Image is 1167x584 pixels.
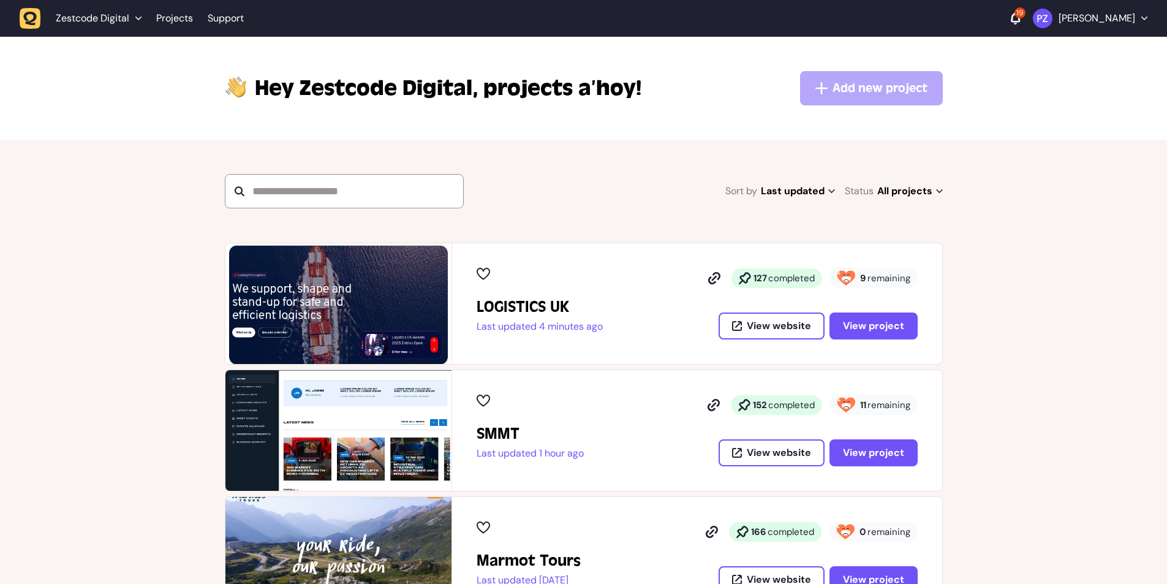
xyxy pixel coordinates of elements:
[477,424,584,444] h2: SMMT
[753,399,767,411] strong: 152
[1014,7,1025,18] div: 19
[800,71,943,105] button: Add new project
[477,447,584,460] p: Last updated 1 hour ago
[477,551,581,571] h2: Marmot Tours
[768,526,814,538] span: completed
[867,526,910,538] span: remaining
[877,183,943,200] span: All projects
[225,74,247,99] img: hi-hand
[719,313,825,339] button: View website
[768,272,815,284] span: completed
[833,80,927,97] span: Add new project
[719,439,825,466] button: View website
[843,321,904,331] span: View project
[255,74,641,103] p: projects a’hoy!
[56,12,129,25] span: Zestcode Digital
[751,526,766,538] strong: 166
[208,12,244,25] a: Support
[477,297,603,317] h2: LOGISTICS UK
[747,448,811,458] span: View website
[829,439,918,466] button: View project
[859,526,866,538] strong: 0
[477,320,603,333] p: Last updated 4 minutes ago
[867,399,910,411] span: remaining
[255,74,478,103] span: Zestcode Digital
[867,272,910,284] span: remaining
[768,399,815,411] span: completed
[761,183,835,200] span: Last updated
[20,7,149,29] button: Zestcode Digital
[860,272,866,284] strong: 9
[1059,12,1135,25] p: [PERSON_NAME]
[753,272,767,284] strong: 127
[225,370,451,491] img: SMMT
[1033,9,1052,28] img: Paris Zisis
[860,399,866,411] strong: 11
[725,183,757,200] span: Sort by
[845,183,874,200] span: Status
[843,448,904,458] span: View project
[156,7,193,29] a: Projects
[829,313,918,339] button: View project
[225,243,451,364] img: LOGISTICS UK
[1033,9,1147,28] button: [PERSON_NAME]
[747,321,811,331] span: View website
